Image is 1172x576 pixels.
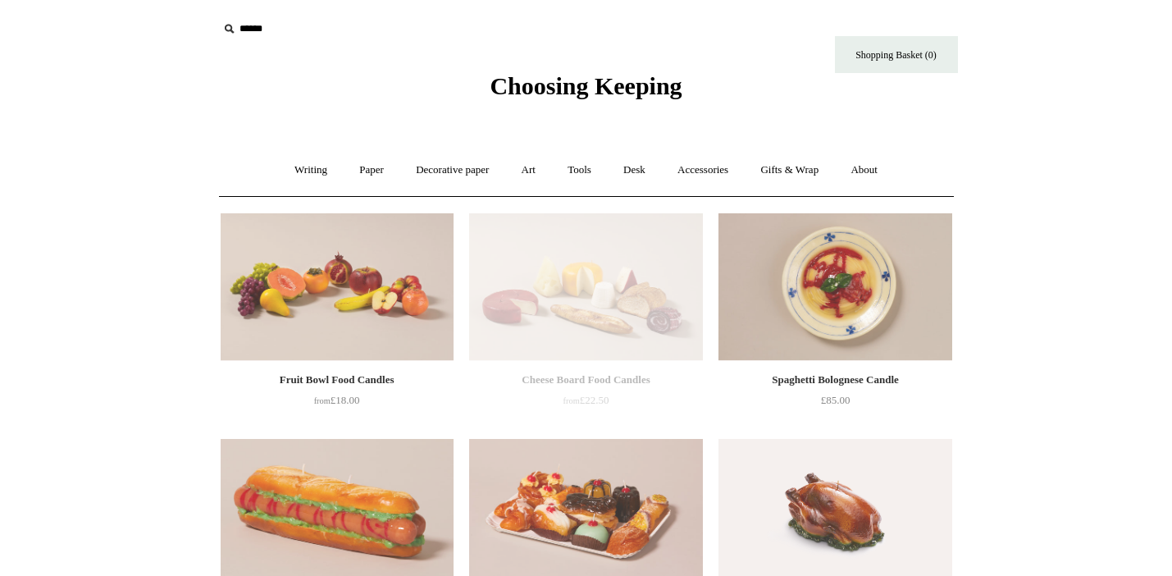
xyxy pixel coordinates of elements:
[746,149,833,192] a: Gifts & Wrap
[469,213,702,361] a: Cheese Board Food Candles Cheese Board Food Candles
[473,370,698,390] div: Cheese Board Food Candles
[563,396,580,405] span: from
[490,85,682,97] a: Choosing Keeping
[507,149,550,192] a: Art
[835,36,958,73] a: Shopping Basket (0)
[469,213,702,361] img: Cheese Board Food Candles
[718,213,951,361] a: Spaghetti Bolognese Candle Spaghetti Bolognese Candle
[821,394,850,406] span: £85.00
[221,213,454,361] img: Fruit Bowl Food Candles
[723,370,947,390] div: Spaghetti Bolognese Candle
[280,149,342,192] a: Writing
[663,149,743,192] a: Accessories
[490,72,682,99] span: Choosing Keeping
[314,396,331,405] span: from
[553,149,606,192] a: Tools
[718,213,951,361] img: Spaghetti Bolognese Candle
[718,370,951,437] a: Spaghetti Bolognese Candle £85.00
[221,370,454,437] a: Fruit Bowl Food Candles from£18.00
[609,149,660,192] a: Desk
[221,213,454,361] a: Fruit Bowl Food Candles Fruit Bowl Food Candles
[225,370,449,390] div: Fruit Bowl Food Candles
[469,370,702,437] a: Cheese Board Food Candles from£22.50
[314,394,360,406] span: £18.00
[563,394,609,406] span: £22.50
[836,149,892,192] a: About
[401,149,504,192] a: Decorative paper
[344,149,399,192] a: Paper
